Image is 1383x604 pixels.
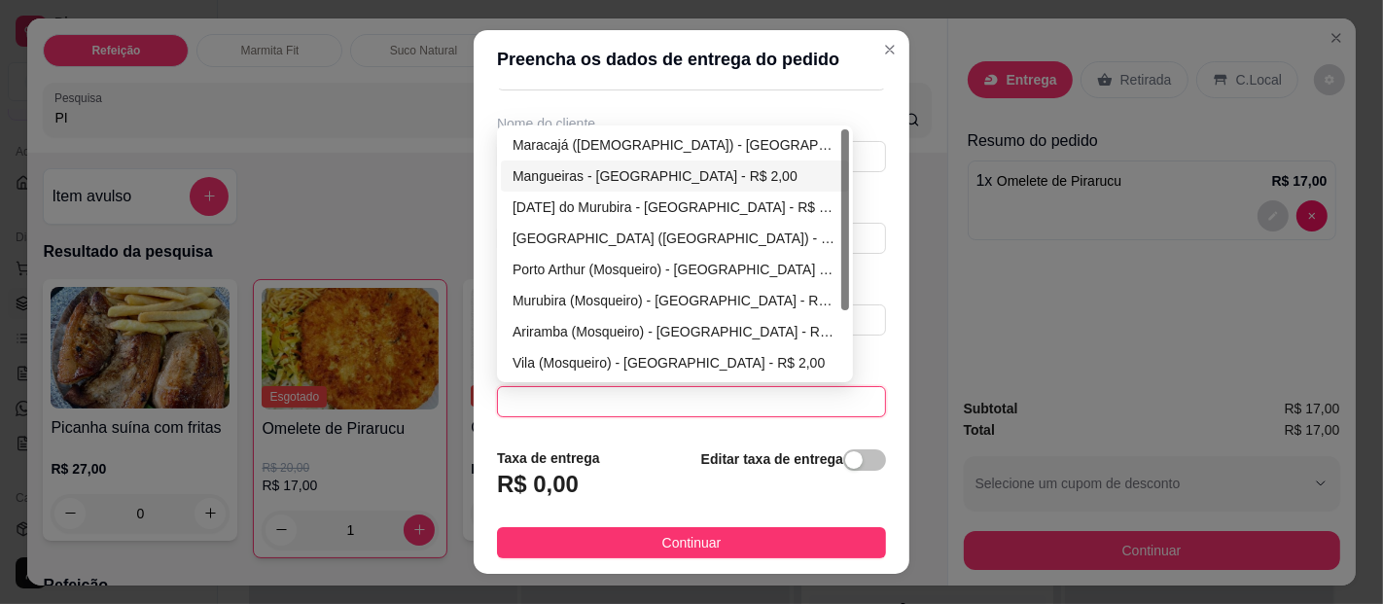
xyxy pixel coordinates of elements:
div: Murubira (Mosqueiro) - [GEOGRAPHIC_DATA] - R$ 5,00 [513,290,837,311]
div: Vila (Mosqueiro) - [GEOGRAPHIC_DATA] - R$ 2,00 [513,352,837,373]
strong: Editar taxa de entrega [701,451,843,467]
div: Ariramba (Mosqueiro) - [GEOGRAPHIC_DATA] - R$ 7,00 [513,321,837,342]
button: Close [874,34,905,65]
div: Mangueiras - Belém - R$ 2,00 [501,160,849,192]
div: Porto Arthur (Mosqueiro) - Belém - R$ 4,00 [501,254,849,285]
button: Continuar [497,527,886,558]
div: Murubira (Mosqueiro) - Belém - R$ 5,00 [501,285,849,316]
div: Vila (Mosqueiro) - Belém - R$ 2,00 [501,347,849,378]
header: Preencha os dados de entrega do pedido [474,30,909,89]
div: [GEOGRAPHIC_DATA] ([GEOGRAPHIC_DATA]) - [GEOGRAPHIC_DATA] - R$ 2,00 [513,228,837,249]
div: Nome do cliente [497,114,886,133]
span: Continuar [662,532,722,553]
div: Maracajá (Mosqueiro) - Belém - R$ 2,00 [501,129,849,160]
div: Praia Grande (Mosqueiro) - Belém - R$ 2,00 [501,223,849,254]
div: Mangueiras - [GEOGRAPHIC_DATA] - R$ 2,00 [513,165,837,187]
div: Porto Arthur (Mosqueiro) - [GEOGRAPHIC_DATA] - R$ 4,00 [513,259,837,280]
div: Ariramba (Mosqueiro) - Belém - R$ 7,00 [501,316,849,347]
div: Natal do Murubira - Belém - R$ 4,00 [501,192,849,223]
strong: Taxa de entrega [497,450,600,466]
div: Maracajá ([DEMOGRAPHIC_DATA]) - [GEOGRAPHIC_DATA] - R$ 2,00 [513,134,837,156]
div: [DATE] do Murubira - [GEOGRAPHIC_DATA] - R$ 4,00 [513,196,837,218]
h3: R$ 0,00 [497,469,579,500]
